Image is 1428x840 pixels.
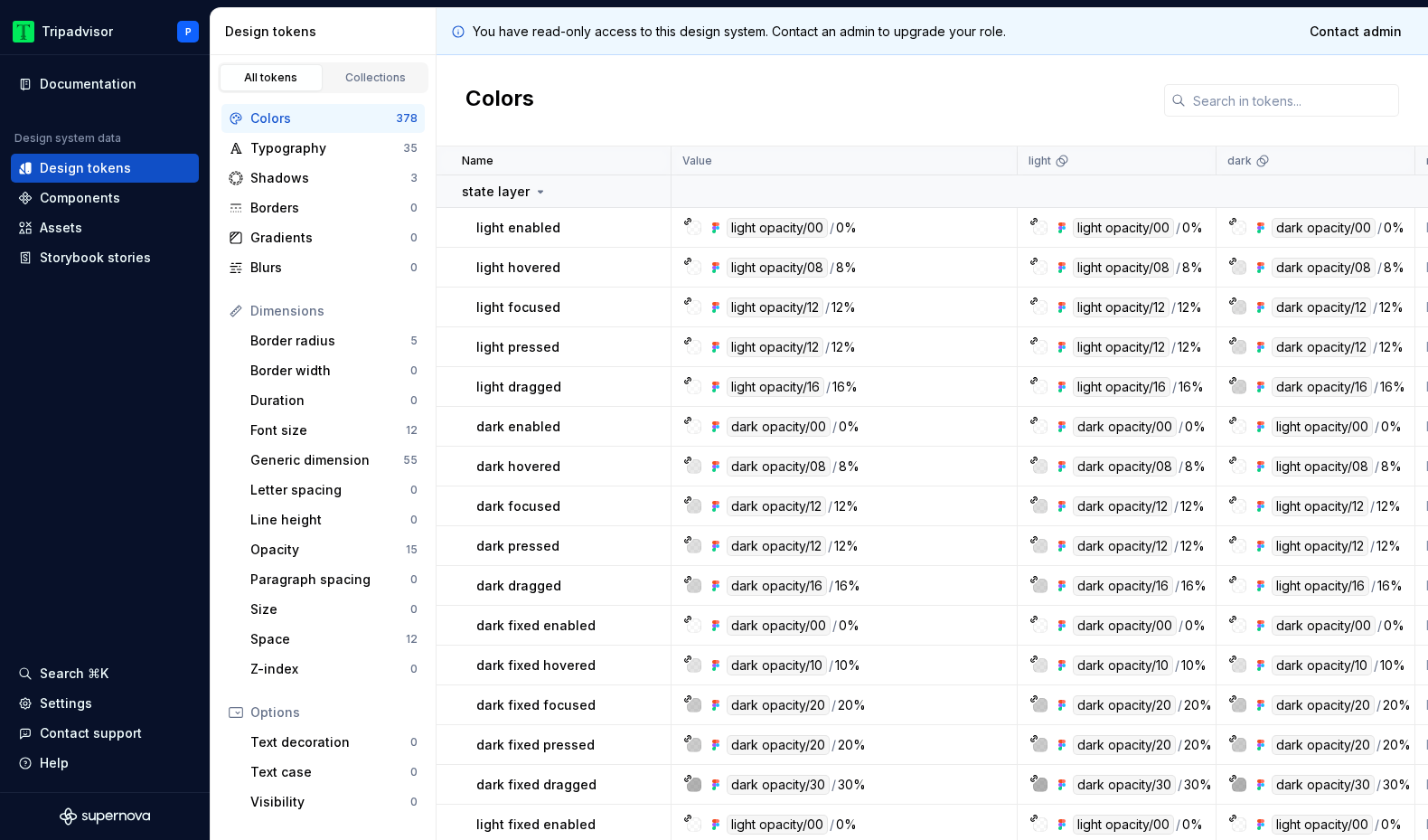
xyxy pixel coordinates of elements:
p: dark fixed hovered [476,656,596,675]
p: light focused [476,298,560,316]
a: Border width0 [243,356,425,385]
p: light enabled [476,219,560,237]
a: Font size12 [243,416,425,445]
div: Design tokens [40,159,131,177]
div: dark opacity/08 [727,457,831,477]
div: / [1377,616,1382,636]
div: light opacity/08 [1272,457,1373,477]
div: light opacity/00 [1272,417,1373,437]
input: Search in tokens... [1186,84,1399,117]
div: P [185,24,192,39]
p: dark enabled [476,418,560,436]
div: 12% [1178,337,1202,357]
p: Value [682,154,712,168]
div: Gradients [250,229,410,247]
div: Letter spacing [250,481,410,499]
p: state layer [462,183,530,201]
div: 16% [832,377,858,397]
p: Name [462,154,493,168]
p: dark fixed focused [476,696,596,714]
div: 20% [1383,735,1411,755]
div: 8% [1182,258,1203,278]
div: Contact support [40,724,142,742]
p: dark fixed dragged [476,776,597,794]
div: dark opacity/20 [727,695,830,715]
div: 12% [1178,297,1202,317]
div: / [830,218,834,238]
div: Font size [250,421,406,439]
button: Help [11,749,199,778]
div: 35 [403,141,418,156]
div: 12% [1180,496,1205,516]
div: Blurs [250,259,410,277]
p: dark hovered [476,458,560,476]
div: / [829,656,833,675]
a: Visibility0 [243,788,425,816]
div: / [1174,536,1179,556]
div: / [1179,417,1183,437]
div: 0 [410,602,418,617]
div: 0 [410,513,418,527]
a: Size0 [243,595,425,624]
div: light opacity/00 [1272,815,1373,835]
div: dark opacity/12 [1073,536,1172,556]
div: dark opacity/30 [1073,775,1176,795]
div: Storybook stories [40,249,151,267]
div: / [1376,735,1381,755]
a: Borders0 [221,193,425,222]
div: / [1179,457,1183,477]
a: Letter spacing0 [243,476,425,505]
div: / [1375,815,1379,835]
a: Colors378 [221,104,425,133]
p: dark focused [476,497,560,515]
div: light opacity/08 [1073,258,1174,278]
div: Border width [250,362,410,380]
div: Documentation [40,75,136,93]
div: dark opacity/20 [1272,735,1375,755]
div: 0 [410,363,418,378]
a: Text case0 [243,758,425,787]
a: Line height0 [243,505,425,534]
a: Border radius5 [243,326,425,355]
div: Options [250,703,418,722]
button: TripadvisorP [4,12,206,51]
div: 0% [839,417,860,437]
div: dark opacity/16 [1272,377,1372,397]
div: light opacity/08 [727,258,828,278]
div: / [832,457,837,477]
div: Border radius [250,332,410,350]
div: light opacity/16 [1272,576,1369,596]
div: / [831,695,836,715]
a: Storybook stories [11,243,199,272]
div: / [831,735,836,755]
a: Design tokens [11,154,199,183]
div: / [1176,815,1180,835]
div: / [1175,576,1179,596]
div: 3 [410,171,418,185]
div: dark opacity/20 [1073,695,1176,715]
a: Settings [11,689,199,718]
div: 55 [403,453,418,467]
p: light pressed [476,338,559,356]
div: dark opacity/16 [727,576,827,596]
a: Supernova Logo [60,807,150,826]
a: Space12 [243,625,425,654]
div: dark opacity/12 [1272,297,1371,317]
div: dark opacity/00 [1073,417,1177,437]
div: 30% [838,775,866,795]
div: Z-index [250,660,410,678]
div: 10% [835,656,860,675]
div: Settings [40,694,92,713]
div: light opacity/00 [727,815,828,835]
div: / [1377,218,1382,238]
div: 0 [410,662,418,676]
div: 0 [410,735,418,750]
div: dark opacity/12 [727,496,826,516]
div: 5 [410,334,418,348]
div: Text decoration [250,733,410,751]
div: Generic dimension [250,451,403,469]
div: 0 [410,483,418,497]
div: light opacity/16 [727,377,824,397]
div: 8% [1185,457,1206,477]
div: 12% [1379,337,1404,357]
